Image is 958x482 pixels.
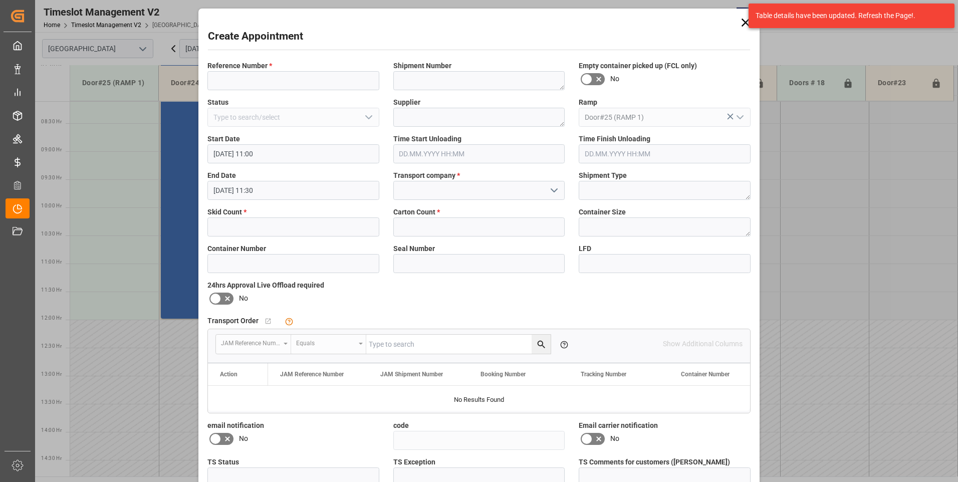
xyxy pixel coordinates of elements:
span: Carton Count [393,207,440,217]
div: Action [220,371,237,378]
span: Status [207,97,228,108]
span: Shipment Number [393,61,451,71]
button: open menu [216,335,291,354]
span: Supplier [393,97,420,108]
div: Table details have been updated. Refresh the Page!. [756,11,940,21]
span: Booking Number [481,371,526,378]
input: DD.MM.YYYY HH:MM [207,181,379,200]
span: Empty container picked up (FCL only) [579,61,697,71]
span: No [239,433,248,444]
input: DD.MM.YYYY HH:MM [579,144,751,163]
span: Container Number [207,244,266,254]
input: DD.MM.YYYY HH:MM [207,144,379,163]
button: open menu [546,183,561,198]
div: JAM Reference Number [221,336,280,348]
h2: Create Appointment [208,29,303,45]
span: JAM Reference Number [280,371,344,378]
span: Ramp [579,97,597,108]
span: Email carrier notification [579,420,658,431]
span: Container Number [681,371,730,378]
span: Reference Number [207,61,272,71]
div: Equals [296,336,355,348]
input: Type to search [366,335,551,354]
span: No [610,433,619,444]
span: TS Status [207,457,239,467]
span: Time Start Unloading [393,134,461,144]
span: Time Finish Unloading [579,134,650,144]
input: DD.MM.YYYY HH:MM [393,144,565,163]
span: LFD [579,244,591,254]
span: 24hrs Approval Live Offload required [207,280,324,291]
span: TS Comments for customers ([PERSON_NAME]) [579,457,730,467]
span: Skid Count [207,207,247,217]
input: Type to search/select [579,108,751,127]
span: Container Size [579,207,626,217]
span: JAM Shipment Number [380,371,443,378]
span: email notification [207,420,264,431]
span: code [393,420,409,431]
span: End Date [207,170,236,181]
span: Start Date [207,134,240,144]
span: Shipment Type [579,170,627,181]
span: No [239,293,248,304]
button: open menu [291,335,366,354]
span: TS Exception [393,457,435,467]
span: Tracking Number [581,371,626,378]
button: open menu [732,110,747,125]
span: Transport company [393,170,460,181]
span: No [610,74,619,84]
button: search button [532,335,551,354]
input: Type to search/select [207,108,379,127]
button: open menu [360,110,375,125]
span: Transport Order [207,316,259,326]
span: Seal Number [393,244,435,254]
